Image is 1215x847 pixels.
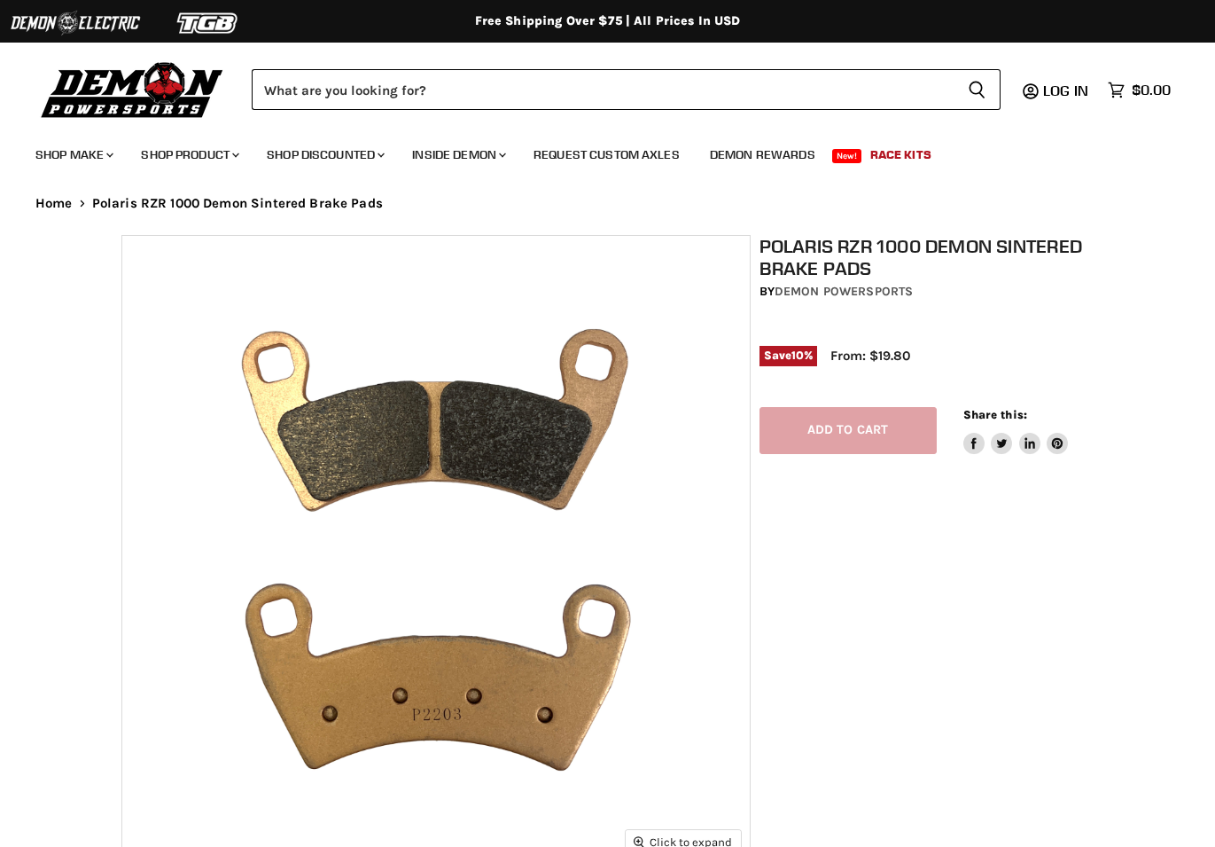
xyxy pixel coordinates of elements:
[830,348,910,364] span: From: $19.80
[857,137,945,173] a: Race Kits
[253,137,395,173] a: Shop Discounted
[954,69,1001,110] button: Search
[1043,82,1088,99] span: Log in
[759,346,818,365] span: Save %
[22,129,1166,173] ul: Main menu
[759,235,1102,279] h1: Polaris RZR 1000 Demon Sintered Brake Pads
[1035,82,1099,98] a: Log in
[399,137,517,173] a: Inside Demon
[520,137,693,173] a: Request Custom Axles
[22,137,124,173] a: Shop Make
[963,407,1069,454] aside: Share this:
[128,137,250,173] a: Shop Product
[252,69,1001,110] form: Product
[9,6,142,40] img: Demon Electric Logo 2
[142,6,275,40] img: TGB Logo 2
[252,69,954,110] input: Search
[832,149,862,163] span: New!
[92,196,383,211] span: Polaris RZR 1000 Demon Sintered Brake Pads
[697,137,829,173] a: Demon Rewards
[35,196,73,211] a: Home
[963,408,1027,421] span: Share this:
[791,349,804,362] span: 10
[1099,77,1180,103] a: $0.00
[759,282,1102,302] div: by
[775,284,913,299] a: Demon Powersports
[35,58,230,121] img: Demon Powersports
[1132,82,1171,98] span: $0.00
